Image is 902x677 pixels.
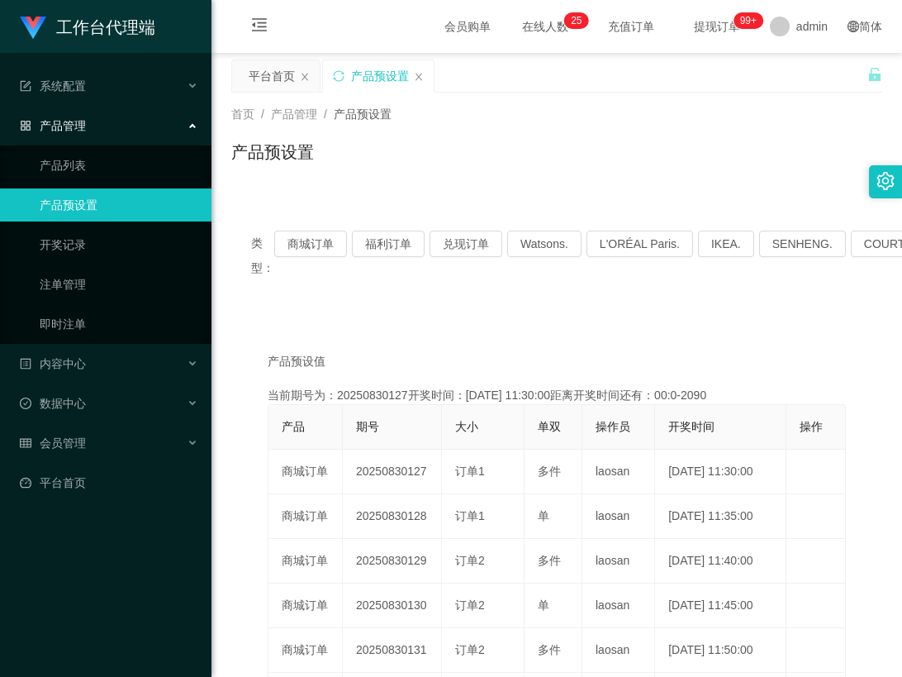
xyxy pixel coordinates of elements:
a: 注单管理 [40,268,198,301]
i: 图标: unlock [867,67,882,82]
i: 图标: close [414,72,424,82]
span: 系统配置 [20,79,86,93]
td: 商城订单 [268,494,343,539]
img: logo.9652507e.png [20,17,46,40]
td: 商城订单 [268,628,343,673]
i: 图标: menu-fold [231,1,287,54]
span: 期号 [356,420,379,433]
div: 产品预设置 [351,60,409,92]
td: 商城订单 [268,539,343,584]
button: L'ORÉAL Paris. [586,231,693,257]
span: 开奖时间 [668,420,714,433]
i: 图标: table [20,437,31,449]
span: 产品管理 [20,119,86,132]
button: SENHENG. [759,231,846,257]
i: 图标: profile [20,358,31,369]
p: 2 [571,12,577,29]
span: 数据中心 [20,397,86,410]
a: 即时注单 [40,308,198,341]
i: 图标: check-circle-o [20,398,31,409]
button: 福利订单 [352,231,425,257]
span: 产品预设置 [334,107,392,121]
span: 多件 [538,554,561,567]
td: 20250830127 [343,450,442,494]
td: laosan [582,450,655,494]
span: 大小 [455,420,478,433]
i: 图标: form [20,80,31,92]
i: 图标: setting [876,172,895,190]
span: 充值订单 [600,21,662,32]
td: 商城订单 [268,450,343,494]
span: 订单2 [455,598,485,612]
p: 5 [577,12,582,29]
td: laosan [582,494,655,539]
td: 20250830128 [343,494,442,539]
div: 平台首页 [249,60,295,92]
span: 单 [538,509,549,522]
sup: 25 [564,12,588,29]
h1: 工作台代理端 [56,1,155,54]
span: / [261,107,264,121]
button: 商城订单 [274,231,347,257]
button: Watsons. [507,231,582,257]
sup: 1016 [733,12,763,29]
span: 单双 [538,420,561,433]
span: 产品 [282,420,305,433]
i: 图标: global [847,21,859,32]
td: [DATE] 11:45:00 [655,584,786,628]
span: 提现订单 [686,21,748,32]
span: 单 [538,598,549,612]
h1: 产品预设置 [231,140,314,164]
td: 20250830131 [343,628,442,673]
td: laosan [582,584,655,628]
span: 订单2 [455,643,485,656]
i: 图标: appstore-o [20,120,31,131]
a: 产品预设置 [40,188,198,222]
span: 操作 [800,420,823,433]
span: 多件 [538,643,561,656]
td: [DATE] 11:30:00 [655,450,786,494]
a: 产品列表 [40,149,198,182]
button: 兑现订单 [430,231,502,257]
span: 会员管理 [20,436,86,450]
td: 20250830129 [343,539,442,584]
span: 在线人数 [514,21,577,32]
span: 订单1 [455,509,485,522]
span: 订单2 [455,554,485,567]
td: 20250830130 [343,584,442,628]
span: 订单1 [455,465,485,478]
a: 图标: dashboard平台首页 [20,466,198,499]
td: [DATE] 11:50:00 [655,628,786,673]
td: [DATE] 11:40:00 [655,539,786,584]
span: 产品管理 [271,107,317,121]
span: 内容中心 [20,357,86,370]
span: 首页 [231,107,254,121]
div: 当前期号为：20250830127开奖时间：[DATE] 11:30:00距离开奖时间还有：00:0-2090 [268,387,846,404]
td: laosan [582,539,655,584]
button: IKEA. [698,231,754,257]
span: / [324,107,327,121]
span: 类型： [251,231,274,280]
a: 开奖记录 [40,228,198,261]
td: 商城订单 [268,584,343,628]
td: laosan [582,628,655,673]
span: 产品预设值 [268,353,325,370]
span: 操作员 [596,420,630,433]
a: 工作台代理端 [20,20,155,33]
i: 图标: sync [333,70,344,82]
i: 图标: close [300,72,310,82]
td: [DATE] 11:35:00 [655,494,786,539]
span: 多件 [538,465,561,478]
